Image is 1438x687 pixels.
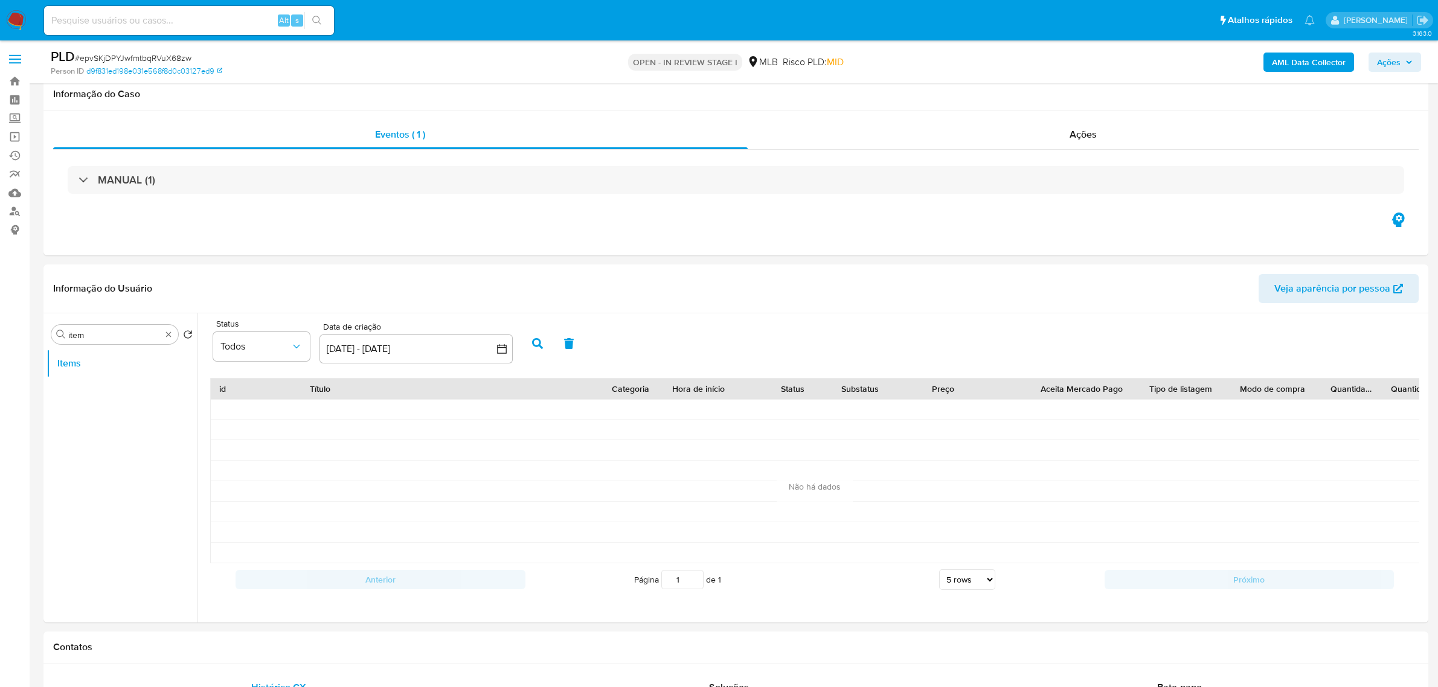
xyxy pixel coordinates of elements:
div: Tipo de listagem [1149,383,1223,395]
button: Próximo [1105,570,1395,589]
button: Veja aparência por pessoa [1259,274,1419,303]
div: Quantidade disponível [1391,383,1434,395]
span: Eventos ( 1 ) [375,127,425,141]
h1: Contatos [53,641,1419,653]
div: Quantidade inicial [1330,383,1374,395]
div: MLB [747,56,778,69]
span: 1 [718,574,721,586]
span: # epvSKjDPYJwfmtbqRVuX68zw [75,52,191,64]
b: AML Data Collector [1272,53,1346,72]
div: Preço [932,383,1024,395]
div: MANUAL (1) [68,166,1404,194]
span: Página de [634,570,721,589]
div: Título [310,383,595,395]
button: Apagar busca [164,330,173,339]
input: Procurar [68,330,161,340]
p: emerson.gomes@mercadopago.com.br [1344,14,1412,26]
a: Notificações [1305,15,1315,25]
span: Veja aparência por pessoa [1274,274,1390,303]
p: OPEN - IN REVIEW STAGE I [628,54,742,71]
div: Status [781,383,824,395]
div: id [219,383,293,395]
button: common.sort_by [213,332,310,361]
div: Hora de início [672,383,764,395]
a: Sair [1416,14,1429,27]
span: Atalhos rápidos [1228,14,1292,27]
input: Pesquise usuários ou casos... [44,13,334,28]
span: Ações [1377,53,1401,72]
span: Ações [1070,127,1097,141]
span: MID [827,55,844,69]
button: search-icon [304,12,329,29]
span: s [295,14,299,26]
span: Alt [279,14,289,26]
span: Status [216,319,313,328]
div: Data de criação [319,322,513,333]
div: Aceita Mercado Pago [1041,383,1132,395]
b: Person ID [51,66,84,77]
button: [DATE] - [DATE] [319,334,513,363]
div: Substatus [841,383,915,395]
button: Retornar ao pedido padrão [183,330,193,343]
button: AML Data Collector [1263,53,1354,72]
a: d9f831ed198e031e568f8d0c03127ed9 [86,66,222,77]
button: Anterior [236,570,525,589]
b: PLD [51,46,75,66]
button: Ações [1369,53,1421,72]
div: Categoria [612,383,655,395]
h1: Informação do Caso [53,88,1419,100]
h3: MANUAL (1) [98,173,155,187]
span: Todos [220,340,290,353]
h1: Informação do Usuário [53,283,152,295]
span: Risco PLD: [783,56,844,69]
div: Modo de compra [1240,383,1314,395]
button: Procurar [56,330,66,339]
button: Items [47,349,197,378]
